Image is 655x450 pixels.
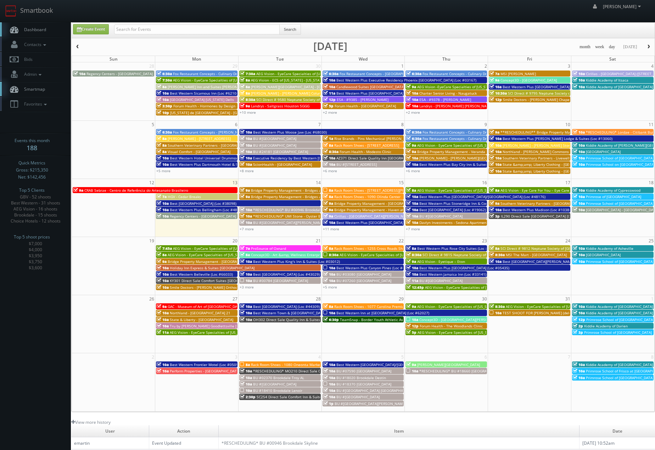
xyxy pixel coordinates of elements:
[157,97,169,102] span: 10a
[157,285,169,290] span: 10a
[173,71,285,76] span: Fox Restaurant Concepts - Culinary Dropout - [GEOGRAPHIC_DATA]
[489,149,502,154] span: 10a
[253,272,320,277] span: Best [GEOGRAPHIC_DATA] (Loc #43029)
[157,252,167,257] span: 8a
[406,304,416,309] span: 9a
[586,252,621,257] span: [GEOGRAPHIC_DATA]
[419,103,509,108] span: Landrys - [PERSON_NAME] [PERSON_NAME] (shoot 2)
[406,220,418,225] span: 10a
[240,168,254,173] a: +8 more
[240,136,252,141] span: 10a
[586,194,641,199] span: Primrose of [GEOGRAPHIC_DATA]
[251,246,286,251] span: ProSource of Oxnard
[406,194,418,199] span: 10a
[573,304,585,309] span: 10a
[417,188,566,193] span: AEG Vision - EyeCare Specialties of [US_STATE] – Elite Vision Care ([GEOGRAPHIC_DATA])
[406,188,416,193] span: 8a
[573,246,585,251] span: 10a
[425,285,559,290] span: AEG Vision - EyeCare Specialties of [US_STATE] – [PERSON_NAME] & Associates
[406,156,418,161] span: 10a
[406,207,418,212] span: 10a
[323,149,338,154] span: 8:30a
[5,5,17,17] img: smartbook-logo.png
[240,272,252,277] span: 10a
[173,78,305,83] span: AEG Vision - EyeCare Specialties of [US_STATE] – Southwest Orlando Eye Care
[336,310,429,315] span: Best Western Inn at [GEOGRAPHIC_DATA] (Loc #62027)
[253,130,327,135] span: Best Western Plus Moose Jaw (Loc #68030)
[323,226,339,231] a: +11 more
[503,143,572,148] span: [PERSON_NAME] - [PERSON_NAME] Store
[240,84,250,89] span: 8a
[422,71,534,76] span: Fox Restaurant Concepts - Culinary Dropout - [GEOGRAPHIC_DATA]
[489,162,502,167] span: 10a
[489,169,502,174] span: 10a
[406,110,420,115] a: +2 more
[489,214,500,219] span: 3p
[503,84,616,89] span: Best Western Plus [GEOGRAPHIC_DATA] &amp; Suites (Loc #44475)
[606,43,618,51] button: day
[157,201,169,206] span: 10a
[157,207,169,212] span: 10a
[573,207,585,212] span: 10a
[168,194,201,199] span: HGV - Cedar Breaks
[406,168,420,173] a: +6 more
[406,259,416,264] span: 9a
[340,71,458,76] span: Fox Restaurant Concepts - [GEOGRAPHIC_DATA] - [GEOGRAPHIC_DATA]
[253,259,340,264] span: Best Western Plus King's Inn & Suites (Loc #03012)
[73,71,85,76] span: 10a
[323,304,333,309] span: 8a
[323,71,338,76] span: 6:30a
[489,84,502,89] span: 10a
[253,310,349,315] span: Best Western Town & [GEOGRAPHIC_DATA] (Loc #05423)
[323,214,333,219] span: 9a
[406,103,418,108] span: 10a
[506,252,567,257] span: MSI The Mart - [GEOGRAPHIC_DATA]
[157,194,167,199] span: 7a
[586,304,653,309] span: Kiddie Academy of [GEOGRAPHIC_DATA]
[157,103,172,108] span: 3:30p
[334,201,423,206] span: Bridge Property Management - [GEOGRAPHIC_DATA]
[489,252,505,257] span: 8:30a
[503,259,597,264] span: Best [GEOGRAPHIC_DATA][PERSON_NAME] (Loc #32091)
[240,71,255,76] span: 7:30a
[251,78,364,83] span: AEG Vision - ECS of [US_STATE] - [US_STATE] Valley Family Eye Care
[340,252,482,257] span: AEG Vision - EyeCare Specialties of [US_STATE] – Eyeworks of San Mateo Optometry
[240,246,250,251] span: 7a
[419,201,536,206] span: Best Western Plus Stoneridge Inn & Conference Centre (Loc #66085)
[21,27,46,33] span: Dashboard
[406,162,418,167] span: 10a
[21,101,49,107] span: Favorites
[419,265,509,270] span: Best Western Plus [GEOGRAPHIC_DATA] (Loc #05435)
[323,103,334,108] span: 5p
[419,162,510,167] span: Best Western Plus Bay City Inn & Suites (Loc #44740)
[170,156,270,161] span: Best Western Hotel Universel Drummondville (Loc #67019)
[240,130,252,135] span: 10a
[573,143,585,148] span: 10a
[489,136,502,141] span: 10a
[170,91,240,96] span: Best Western Sicamous Inn (Loc #62108)
[240,214,252,219] span: 10a
[253,220,324,225] span: BU #[GEOGRAPHIC_DATA][PERSON_NAME]
[508,91,582,96] span: SCI Direct # 9795 Neptune Society of Chico
[489,304,505,309] span: 8:30a
[336,91,426,96] span: Best Western Plus [GEOGRAPHIC_DATA] (Loc #35038)
[157,278,169,283] span: 10a
[323,220,335,225] span: 10a
[240,207,252,212] span: 10a
[417,143,544,148] span: AEG Vision - EyeCare Specialties of [US_STATE] – [PERSON_NAME] Eye Care
[406,136,421,141] span: 6:30a
[406,84,416,89] span: 9a
[240,310,252,315] span: 10a
[323,143,333,148] span: 8a
[503,156,644,161] span: Southern Veterinary Partners - Livewell Animal Urgent Care of [GEOGRAPHIC_DATA]
[251,188,358,193] span: Bridge Property Management - Bridges at [GEOGRAPHIC_DATA]
[573,162,585,167] span: 10a
[240,285,254,289] a: +3 more
[573,201,585,206] span: 10a
[323,78,335,83] span: 10a
[240,143,252,148] span: 10a
[170,207,245,212] span: Best Western Plus Bellingham (Loc #48188)
[168,304,296,309] span: GAC - Museum of Art of [GEOGRAPHIC_DATA][PERSON_NAME] (second shoot)
[489,188,499,193] span: 8a
[323,272,335,277] span: 10a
